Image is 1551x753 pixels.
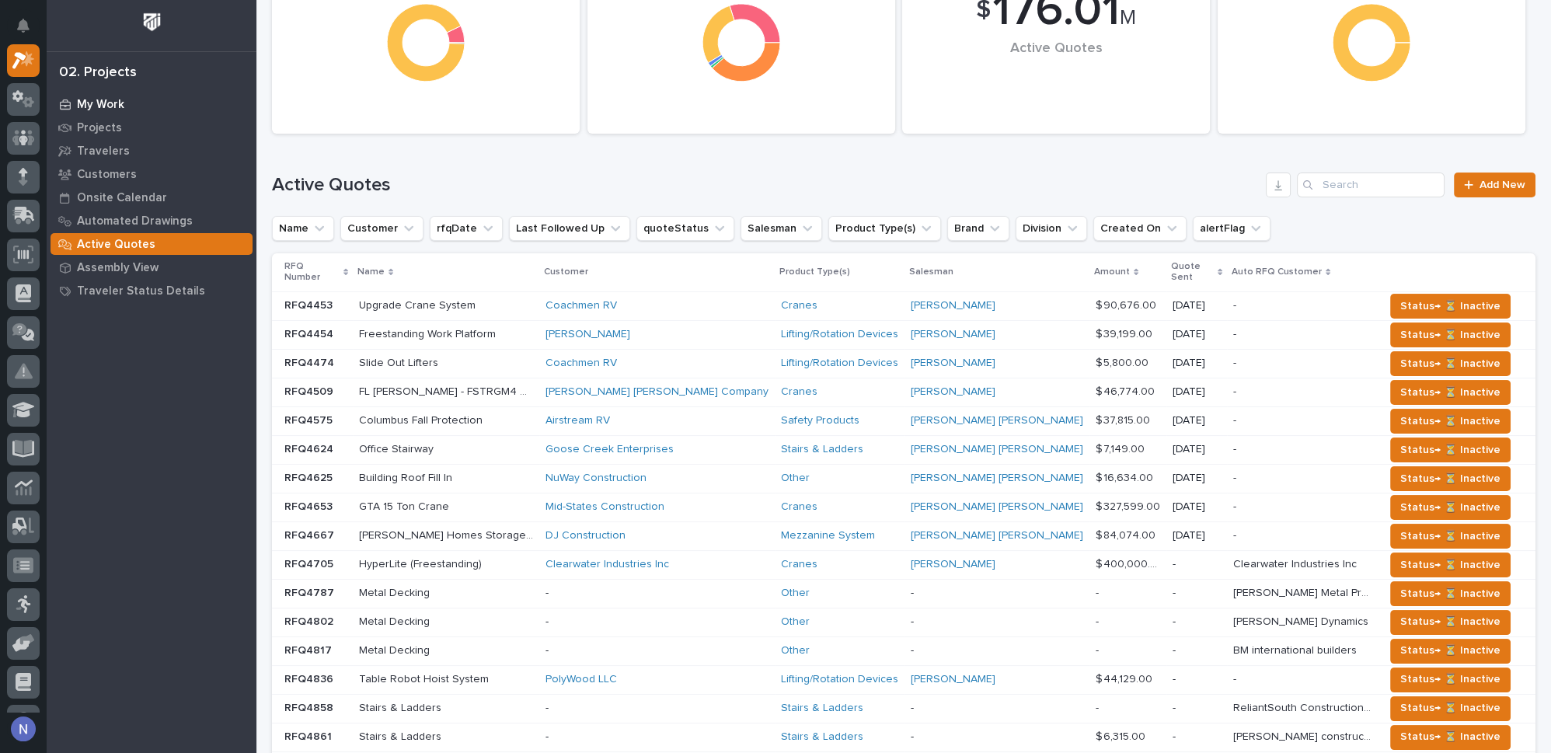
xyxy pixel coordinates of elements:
button: Status→ ⏳ Inactive [1390,380,1511,405]
p: Stairs & Ladders [359,727,444,744]
a: [PERSON_NAME] [PERSON_NAME] [911,472,1083,485]
div: Active Quotes [929,40,1183,89]
a: Active Quotes [47,232,256,256]
button: Product Type(s) [828,216,941,241]
a: PolyWood LLC [545,673,617,686]
p: Name [357,263,385,281]
p: [PERSON_NAME] construction [1233,727,1375,744]
a: Projects [47,116,256,139]
p: RFQ4787 [284,584,337,600]
p: [DATE] [1173,443,1221,456]
tr: RFQ4836RFQ4836 Table Robot Hoist SystemTable Robot Hoist System PolyWood LLC Lifting/Rotation Dev... [272,665,1535,694]
button: Status→ ⏳ Inactive [1390,610,1511,635]
p: [PERSON_NAME] Dynamics [1233,612,1372,629]
span: Status→ ⏳ Inactive [1400,641,1500,660]
a: Stairs & Ladders [781,443,863,456]
p: - [911,615,1083,629]
p: - [1233,382,1239,399]
a: Traveler Status Details [47,279,256,302]
p: $ 7,149.00 [1096,440,1148,456]
p: Projects [77,121,122,135]
p: Product Type(s) [779,263,850,281]
p: - [911,730,1083,744]
a: [PERSON_NAME] [PERSON_NAME] [911,529,1083,542]
tr: RFQ4453RFQ4453 Upgrade Crane SystemUpgrade Crane System Coachmen RV Cranes [PERSON_NAME] $ 90,676... [272,291,1535,320]
button: Status→ ⏳ Inactive [1390,639,1511,664]
p: [DATE] [1173,357,1221,370]
p: - [911,644,1083,657]
p: RFQ4817 [284,641,335,657]
p: Office Stairway [359,440,437,456]
a: My Work [47,92,256,116]
p: Slide Out Lifters [359,354,441,370]
p: RFQ4454 [284,325,336,341]
p: RFQ4653 [284,497,336,514]
p: - [1173,558,1221,571]
p: [DATE] [1173,299,1221,312]
tr: RFQ4705RFQ4705 HyperLite (Freestanding)HyperLite (Freestanding) Clearwater Industries Inc Cranes ... [272,550,1535,579]
a: [PERSON_NAME] [911,673,995,686]
tr: RFQ4667RFQ4667 [PERSON_NAME] Homes Storage Mezz[PERSON_NAME] Homes Storage Mezz DJ Construction M... [272,521,1535,550]
p: Freestanding Work Platform [359,325,499,341]
span: Status→ ⏳ Inactive [1400,699,1500,717]
p: BM international builders [1233,641,1360,657]
a: [PERSON_NAME] [911,385,995,399]
p: Onsite Calendar [77,191,167,205]
button: Notifications [7,9,40,42]
p: - [1173,587,1221,600]
span: Status→ ⏳ Inactive [1400,383,1500,402]
p: - [911,587,1083,600]
span: M [1120,8,1136,28]
span: Status→ ⏳ Inactive [1400,498,1500,517]
a: Travelers [47,139,256,162]
p: Customer [544,263,588,281]
div: Notifications [19,19,40,44]
p: RFQ4861 [284,727,335,744]
a: [PERSON_NAME] [911,328,995,341]
p: RFQ4858 [284,699,336,715]
p: Stairs & Ladders [359,699,444,715]
span: Status→ ⏳ Inactive [1400,412,1500,431]
p: Auto RFQ Customer [1232,263,1322,281]
a: NuWay Construction [545,472,647,485]
a: Other [781,644,810,657]
p: Quote Sent [1171,258,1214,287]
p: Active Quotes [77,238,155,252]
span: Status→ ⏳ Inactive [1400,469,1500,488]
a: Coachmen RV [545,299,617,312]
p: - [1233,497,1239,514]
button: Brand [947,216,1009,241]
p: GTA 15 Ton Crane [359,497,452,514]
p: $ 400,000.00 [1096,555,1163,571]
a: Cranes [781,558,817,571]
a: Other [781,587,810,600]
p: RFQ4802 [284,612,336,629]
a: [PERSON_NAME] [PERSON_NAME] [911,414,1083,427]
button: Status→ ⏳ Inactive [1390,351,1511,376]
p: FL [PERSON_NAME] - FSTRGM4 Crane System [359,382,536,399]
p: RFQ4509 [284,382,336,399]
tr: RFQ4625RFQ4625 Building Roof Fill InBuilding Roof Fill In NuWay Construction Other [PERSON_NAME] ... [272,464,1535,493]
span: Add New [1480,180,1525,190]
a: DJ Construction [545,529,626,542]
p: - [1233,526,1239,542]
p: [DATE] [1173,414,1221,427]
p: RFQ4625 [284,469,336,485]
p: Clearwater Industries Inc [1233,555,1360,571]
p: Table Robot Hoist System [359,670,492,686]
a: Safety Products [781,414,859,427]
button: Status→ ⏳ Inactive [1390,668,1511,692]
button: Name [272,216,334,241]
p: HyperLite (Freestanding) [359,555,485,571]
p: [PERSON_NAME] Homes Storage Mezz [359,526,536,542]
p: RFQ4836 [284,670,336,686]
p: $ 90,676.00 [1096,296,1159,312]
a: Coachmen RV [545,357,617,370]
p: Metal Decking [359,584,433,600]
p: - [1233,325,1239,341]
div: 02. Projects [59,64,137,82]
a: Stairs & Ladders [781,702,863,715]
p: Customers [77,168,137,182]
a: Goose Creek Enterprises [545,443,674,456]
a: [PERSON_NAME] [911,558,995,571]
